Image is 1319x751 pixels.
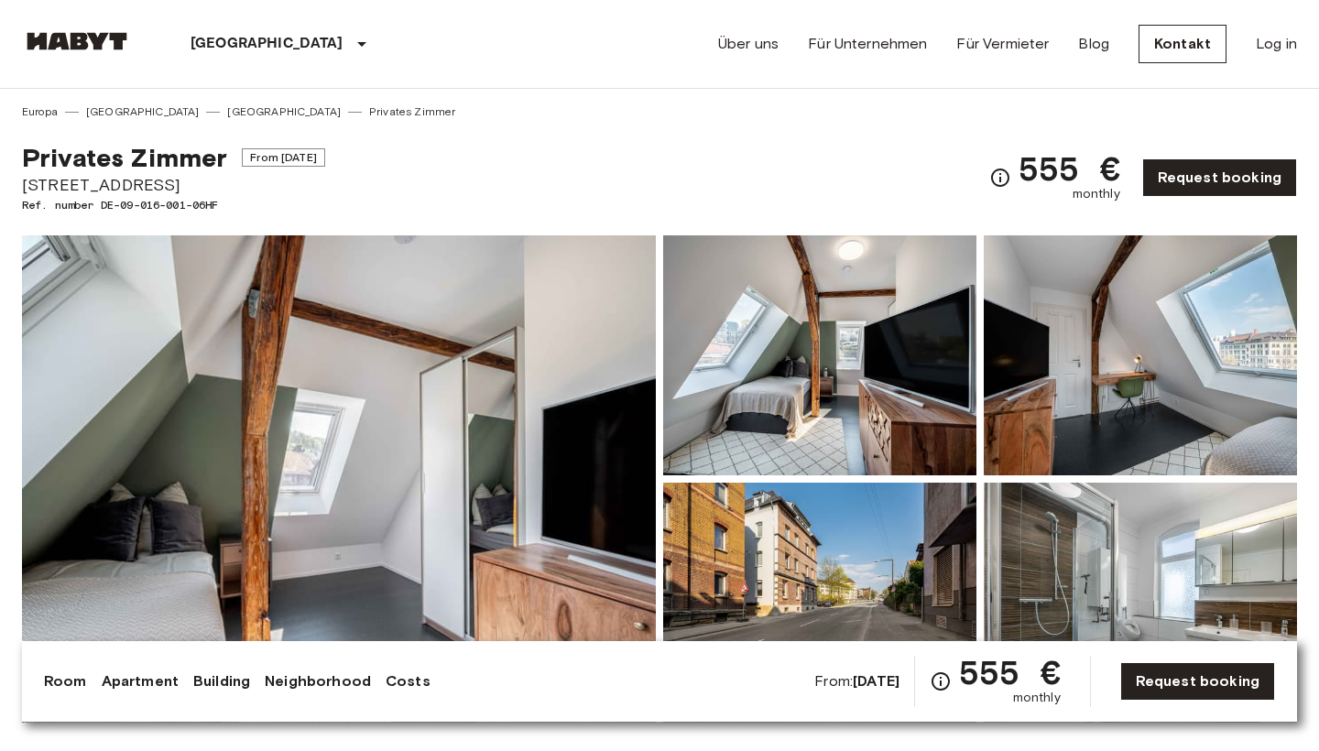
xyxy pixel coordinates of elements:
a: Neighborhood [265,670,371,692]
a: Request booking [1142,158,1297,197]
a: Building [193,670,250,692]
a: Room [44,670,87,692]
p: [GEOGRAPHIC_DATA] [191,33,343,55]
a: Für Unternehmen [808,33,927,55]
svg: Check cost overview for full price breakdown. Please note that discounts apply to new joiners onl... [989,167,1011,189]
a: Request booking [1120,662,1275,701]
a: Apartment [102,670,179,692]
a: Privates Zimmer [369,103,455,120]
a: Costs [386,670,431,692]
span: monthly [1073,185,1120,203]
a: Europa [22,103,58,120]
span: monthly [1013,689,1061,707]
span: Privates Zimmer [22,142,227,173]
svg: Check cost overview for full price breakdown. Please note that discounts apply to new joiners onl... [930,670,952,692]
span: [STREET_ADDRESS] [22,173,325,197]
a: Log in [1256,33,1297,55]
span: Ref. number DE-09-016-001-06HF [22,197,325,213]
span: From [DATE] [242,148,325,167]
a: Kontakt [1139,25,1226,63]
img: Picture of unit DE-09-016-001-06HF [663,235,976,475]
span: 555 € [959,656,1061,689]
img: Habyt [22,32,132,50]
img: Picture of unit DE-09-016-001-06HF [984,483,1297,723]
img: Picture of unit DE-09-016-001-06HF [984,235,1297,475]
img: Picture of unit DE-09-016-001-06HF [663,483,976,723]
a: [GEOGRAPHIC_DATA] [227,103,341,120]
img: Marketing picture of unit DE-09-016-001-06HF [22,235,656,723]
a: Über uns [718,33,779,55]
a: Blog [1078,33,1109,55]
span: From: [814,671,899,691]
span: 555 € [1019,152,1120,185]
a: [GEOGRAPHIC_DATA] [86,103,200,120]
a: Für Vermieter [956,33,1049,55]
b: [DATE] [853,672,899,690]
